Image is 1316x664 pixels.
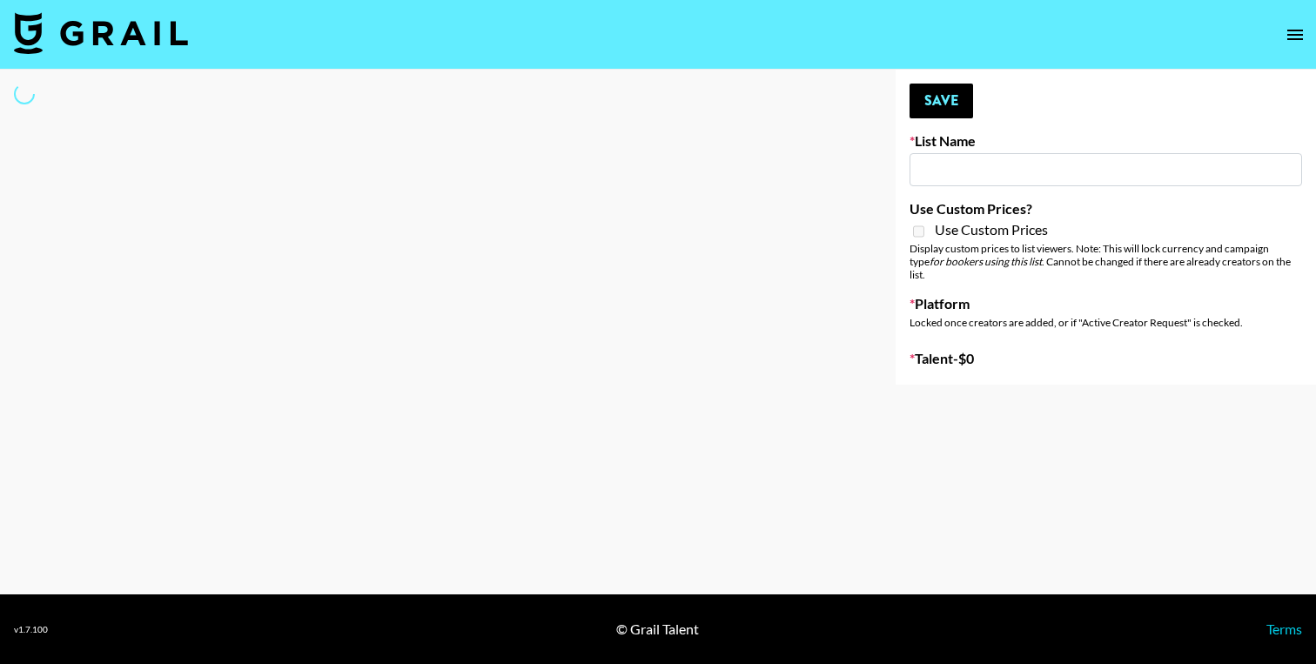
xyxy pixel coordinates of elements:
[910,84,973,118] button: Save
[930,255,1042,268] em: for bookers using this list
[616,620,699,638] div: © Grail Talent
[1266,620,1302,637] a: Terms
[910,350,1302,367] label: Talent - $ 0
[935,221,1048,238] span: Use Custom Prices
[910,200,1302,218] label: Use Custom Prices?
[1278,17,1313,52] button: open drawer
[910,316,1302,329] div: Locked once creators are added, or if "Active Creator Request" is checked.
[910,295,1302,312] label: Platform
[14,624,48,635] div: v 1.7.100
[910,242,1302,281] div: Display custom prices to list viewers. Note: This will lock currency and campaign type . Cannot b...
[14,12,188,54] img: Grail Talent
[910,132,1302,150] label: List Name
